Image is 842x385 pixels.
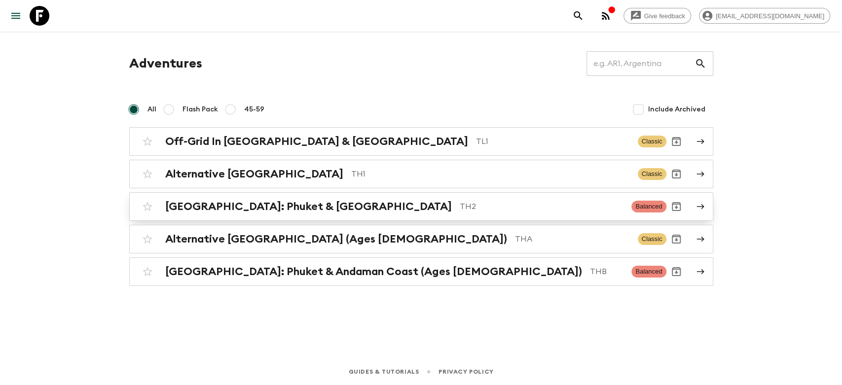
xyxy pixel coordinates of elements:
button: Archive [666,164,686,184]
button: menu [6,6,26,26]
p: TH1 [351,168,630,180]
span: Balanced [631,201,666,212]
span: Give feedback [639,12,691,20]
span: [EMAIL_ADDRESS][DOMAIN_NAME] [710,12,830,20]
span: Include Archived [648,105,705,114]
h2: Alternative [GEOGRAPHIC_DATA] (Ages [DEMOGRAPHIC_DATA]) [165,233,507,245]
p: TH2 [460,201,624,212]
a: Alternative [GEOGRAPHIC_DATA] (Ages [DEMOGRAPHIC_DATA])THAClassicArchive [129,225,713,253]
a: [GEOGRAPHIC_DATA]: Phuket & Andaman Coast (Ages [DEMOGRAPHIC_DATA])THBBalancedArchive [129,257,713,286]
button: Archive [666,229,686,249]
a: Alternative [GEOGRAPHIC_DATA]TH1ClassicArchive [129,160,713,188]
p: THB [590,266,624,278]
h2: [GEOGRAPHIC_DATA]: Phuket & Andaman Coast (Ages [DEMOGRAPHIC_DATA]) [165,265,582,278]
span: Classic [638,168,666,180]
button: search adventures [568,6,588,26]
h2: [GEOGRAPHIC_DATA]: Phuket & [GEOGRAPHIC_DATA] [165,200,452,213]
h2: Alternative [GEOGRAPHIC_DATA] [165,168,343,180]
a: Privacy Policy [439,366,493,377]
p: TL1 [476,136,630,147]
span: All [147,105,156,114]
span: Classic [638,136,666,147]
h1: Adventures [129,54,202,73]
span: Classic [638,233,666,245]
div: [EMAIL_ADDRESS][DOMAIN_NAME] [699,8,830,24]
a: Off-Grid In [GEOGRAPHIC_DATA] & [GEOGRAPHIC_DATA]TL1ClassicArchive [129,127,713,156]
p: THA [515,233,630,245]
button: Archive [666,132,686,151]
span: Balanced [631,266,666,278]
button: Archive [666,197,686,216]
h2: Off-Grid In [GEOGRAPHIC_DATA] & [GEOGRAPHIC_DATA] [165,135,468,148]
a: [GEOGRAPHIC_DATA]: Phuket & [GEOGRAPHIC_DATA]TH2BalancedArchive [129,192,713,221]
span: Flash Pack [183,105,218,114]
input: e.g. AR1, Argentina [586,50,695,77]
a: Guides & Tutorials [348,366,419,377]
button: Archive [666,262,686,281]
span: 45-59 [244,105,264,114]
a: Give feedback [623,8,691,24]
